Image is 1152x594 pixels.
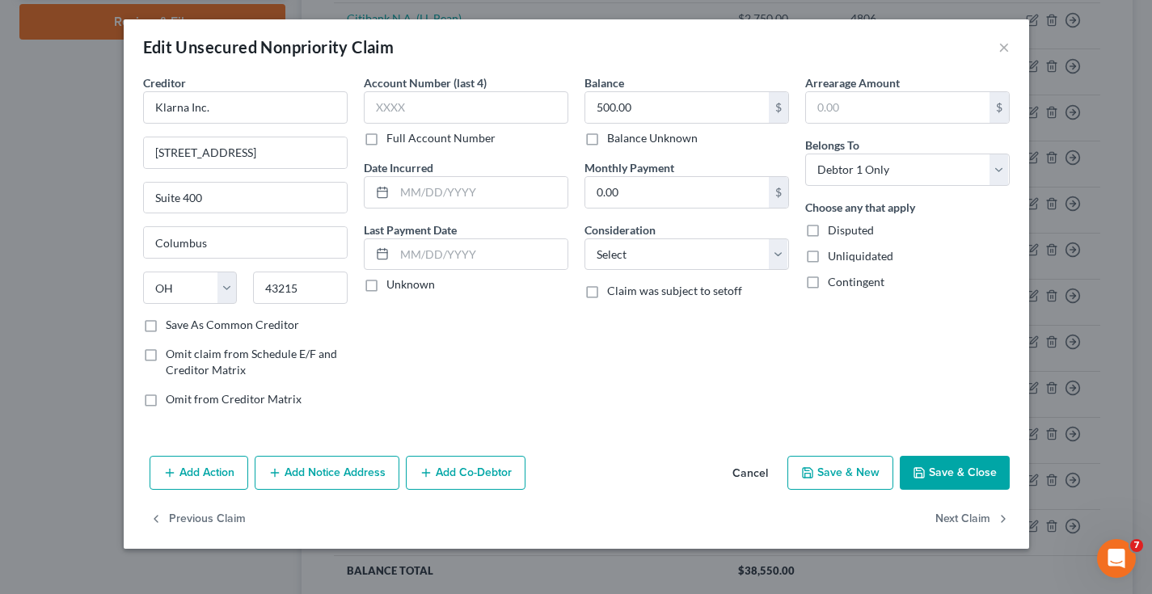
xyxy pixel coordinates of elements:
[154,133,200,150] div: • [DATE]
[19,415,51,448] img: Profile image for James
[364,221,457,238] label: Last Payment Date
[143,36,395,58] div: Edit Unsecured Nonpriority Claim
[584,74,624,91] label: Balance
[395,177,568,208] input: MM/DD/YYYY
[120,7,207,35] h1: Messages
[1097,539,1136,578] iframe: Intercom live chat
[166,347,337,377] span: Omit claim from Schedule E/F and Creditor Matrix
[998,37,1010,57] button: ×
[900,456,1010,490] button: Save & Close
[154,312,200,329] div: • [DATE]
[255,456,399,490] button: Add Notice Address
[990,92,1009,123] div: $
[805,138,859,152] span: Belongs To
[19,356,51,388] img: Profile image for Lindsey
[19,176,51,209] img: Profile image for Emma
[584,221,656,238] label: Consideration
[57,133,151,150] div: [PERSON_NAME]
[828,223,874,237] span: Disputed
[828,275,884,289] span: Contingent
[154,432,200,449] div: • [DATE]
[805,199,915,216] label: Choose any that apply
[57,252,151,269] div: [PERSON_NAME]
[74,396,249,428] button: Send us a message
[719,457,781,490] button: Cancel
[154,73,209,90] div: • Just now
[769,92,788,123] div: $
[19,57,51,89] img: Profile image for Katie
[607,284,742,297] span: Claim was subject to setoff
[935,503,1010,537] button: Next Claim
[57,372,151,389] div: [PERSON_NAME]
[787,456,893,490] button: Save & New
[57,192,151,209] div: [PERSON_NAME]
[805,74,900,91] label: Arrearage Amount
[364,159,433,176] label: Date Incurred
[150,503,246,537] button: Previous Claim
[130,486,192,497] span: Messages
[19,236,51,268] img: Profile image for Katie
[143,91,348,124] input: Search creditor by name...
[154,192,200,209] div: • [DATE]
[57,312,151,329] div: [PERSON_NAME]
[284,6,313,36] div: Close
[769,177,788,208] div: $
[364,91,568,124] input: XXXX
[256,486,282,497] span: Help
[144,137,347,168] input: Enter address...
[150,456,248,490] button: Add Action
[37,486,70,497] span: Home
[108,445,215,510] button: Messages
[144,227,347,258] input: Enter city...
[585,177,769,208] input: 0.00
[386,130,496,146] label: Full Account Number
[19,116,51,149] img: Profile image for Emma
[57,73,151,90] div: [PERSON_NAME]
[364,74,487,91] label: Account Number (last 4)
[806,92,990,123] input: 0.00
[406,456,525,490] button: Add Co-Debtor
[19,296,51,328] img: Profile image for Katie
[166,392,302,406] span: Omit from Creditor Matrix
[607,130,698,146] label: Balance Unknown
[154,372,200,389] div: • [DATE]
[585,92,769,123] input: 0.00
[143,76,186,90] span: Creditor
[154,252,200,269] div: • [DATE]
[584,159,674,176] label: Monthly Payment
[386,276,435,293] label: Unknown
[166,317,299,333] label: Save As Common Creditor
[144,183,347,213] input: Apt, Suite, etc...
[253,272,348,304] input: Enter zip...
[216,445,323,510] button: Help
[828,249,893,263] span: Unliquidated
[1130,539,1143,552] span: 7
[395,239,568,270] input: MM/DD/YYYY
[57,432,151,449] div: [PERSON_NAME]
